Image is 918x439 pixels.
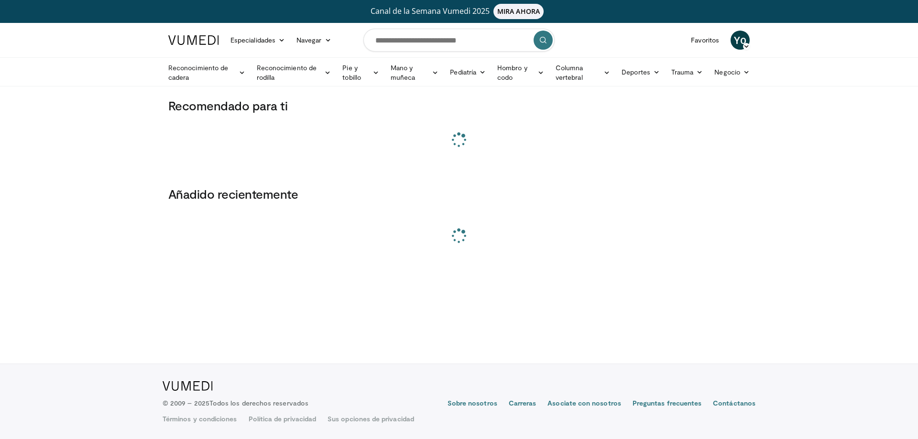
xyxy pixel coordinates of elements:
font: Política de privacidad [249,415,317,423]
font: Pie y tobillo [342,64,361,81]
a: Navegar [291,31,337,50]
font: Trauma [671,68,693,76]
img: Logotipo de VuMedi [163,381,213,391]
font: Negocio [714,68,740,76]
font: Términos y condiciones [163,415,237,423]
font: Mano y muñeca [391,64,415,81]
a: Deportes [616,63,666,82]
a: Hombro y codo [492,63,550,82]
img: Logotipo de VuMedi [168,35,219,45]
a: Política de privacidad [249,414,317,424]
a: Pie y tobillo [337,63,385,82]
a: Términos y condiciones [163,414,237,424]
font: Navegar [296,36,322,44]
a: Especialidades [225,31,291,50]
font: MIRA AHORA [497,7,540,16]
font: Asociate con nosotros [547,399,621,407]
a: Canal de la Semana Vumedi 2025MIRA AHORA [170,4,748,19]
a: Trauma [666,63,709,82]
font: Deportes [622,68,650,76]
a: Pediatría [444,63,492,82]
a: Contáctanos [713,398,755,410]
a: Carreras [509,398,536,410]
a: Yo [731,31,750,50]
font: Canal de la Semana Vumedi 2025 [371,6,490,16]
font: Sobre nosotros [448,399,497,407]
font: Recomendado para ti [168,98,287,113]
a: Favoritos [685,31,725,50]
font: Columna vertebral [556,64,583,81]
font: Sus opciones de privacidad [328,415,414,423]
font: © 2009 – 2025 [163,399,209,407]
font: Todos los derechos reservados [209,399,308,407]
a: Sus opciones de privacidad [328,414,414,424]
a: Asociate con nosotros [547,398,621,410]
font: Preguntas frecuentes [633,399,701,407]
font: Contáctanos [713,399,755,407]
a: Preguntas frecuentes [633,398,701,410]
a: Negocio [709,63,755,82]
font: Reconocimiento de cadera [168,64,228,81]
a: Reconocimiento de rodilla [251,63,337,82]
a: Reconocimiento de cadera [163,63,251,82]
font: Pediatría [450,68,476,76]
font: Yo [734,33,746,47]
font: Favoritos [691,36,719,44]
a: Sobre nosotros [448,398,497,410]
font: Hombro y codo [497,64,527,81]
font: Carreras [509,399,536,407]
font: Especialidades [230,36,275,44]
input: Buscar temas, intervenciones [363,29,555,52]
font: Añadido recientemente [168,186,298,201]
a: Mano y muñeca [385,63,444,82]
font: Reconocimiento de rodilla [257,64,317,81]
a: Columna vertebral [550,63,616,82]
